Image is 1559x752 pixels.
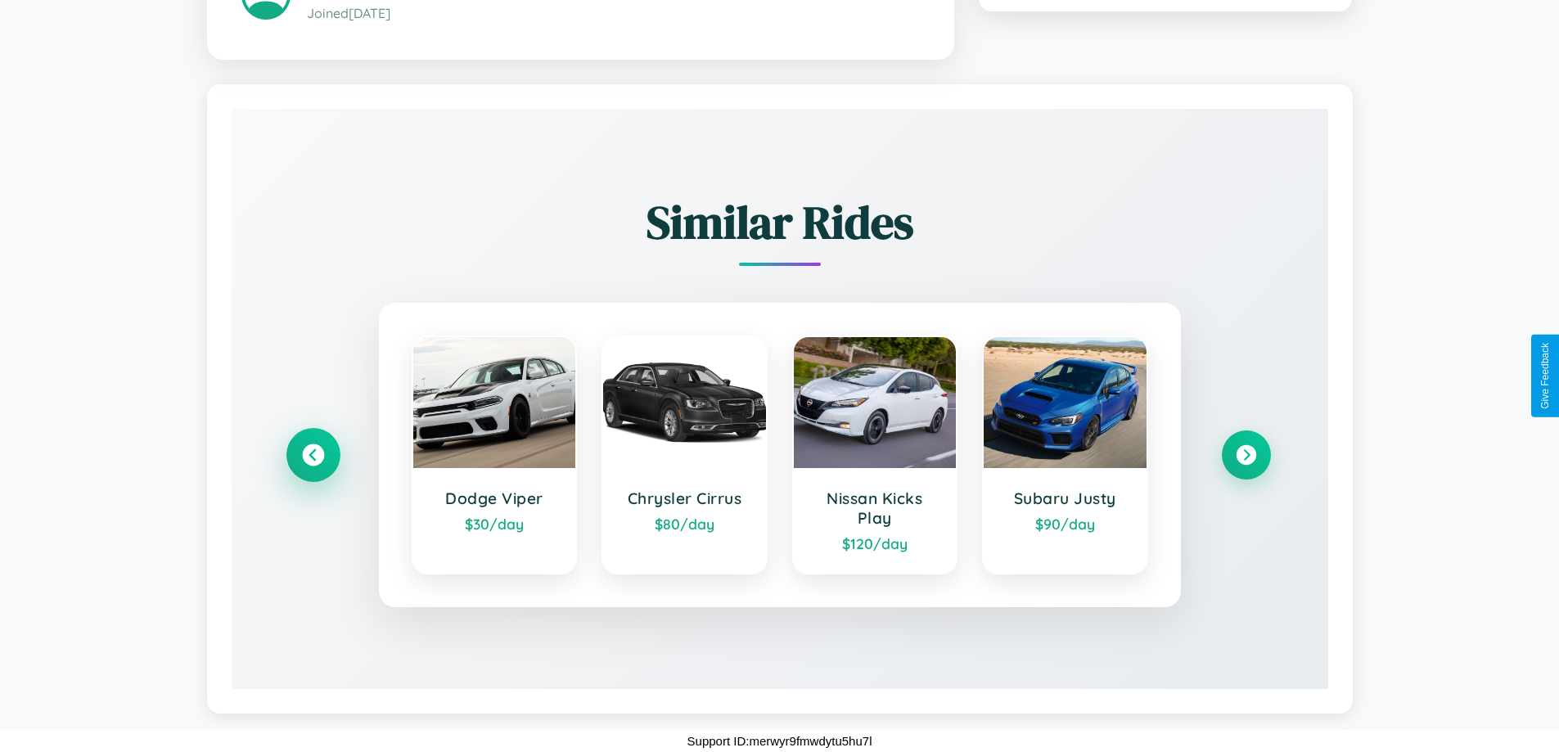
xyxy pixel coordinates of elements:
[810,534,940,552] div: $ 120 /day
[1539,343,1551,409] div: Give Feedback
[289,191,1271,254] h2: Similar Rides
[792,335,958,574] a: Nissan Kicks Play$120/day
[620,489,750,508] h3: Chrysler Cirrus
[810,489,940,528] h3: Nissan Kicks Play
[1000,515,1130,533] div: $ 90 /day
[307,2,920,25] p: Joined [DATE]
[430,489,560,508] h3: Dodge Viper
[412,335,578,574] a: Dodge Viper$30/day
[1000,489,1130,508] h3: Subaru Justy
[620,515,750,533] div: $ 80 /day
[687,730,872,752] p: Support ID: merwyr9fmwdytu5hu7l
[602,335,768,574] a: Chrysler Cirrus$80/day
[982,335,1148,574] a: Subaru Justy$90/day
[430,515,560,533] div: $ 30 /day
